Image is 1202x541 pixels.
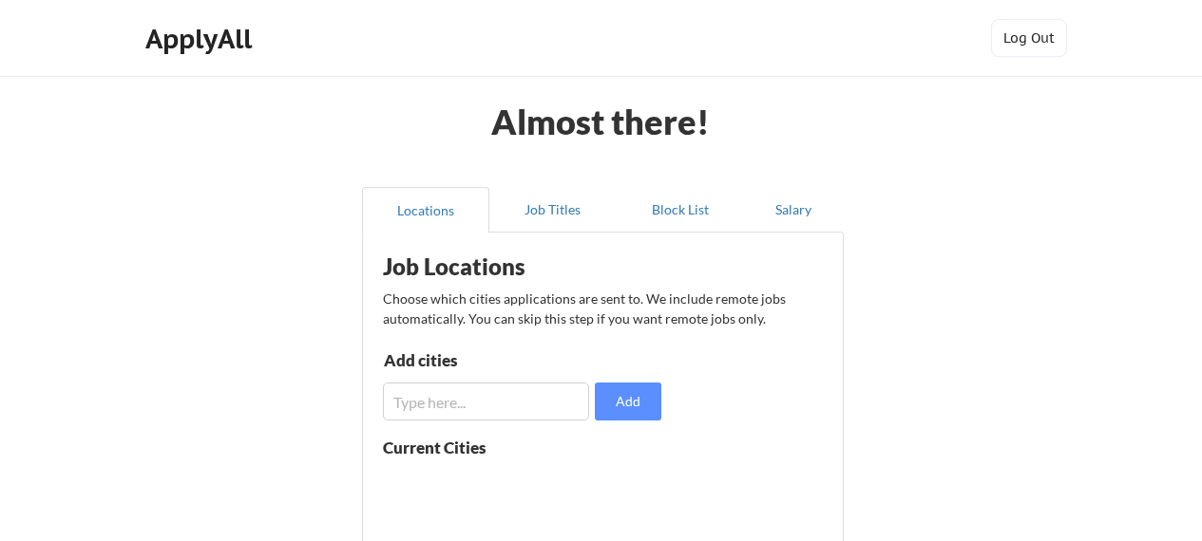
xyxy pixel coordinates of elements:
div: ApplyAll [145,23,258,55]
button: Locations [362,187,489,233]
div: Add cities [384,352,581,368]
button: Salary [744,187,844,233]
div: Job Locations [383,255,623,278]
div: Almost there! [467,104,733,139]
button: Job Titles [489,187,617,233]
div: Current Cities [383,439,528,456]
button: Block List [617,187,744,233]
button: Log Out [991,19,1067,57]
input: Type here... [383,382,590,420]
div: Choose which cities applications are sent to. We include remote jobs automatically. You can skip ... [383,289,821,328]
button: Add [595,382,661,420]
